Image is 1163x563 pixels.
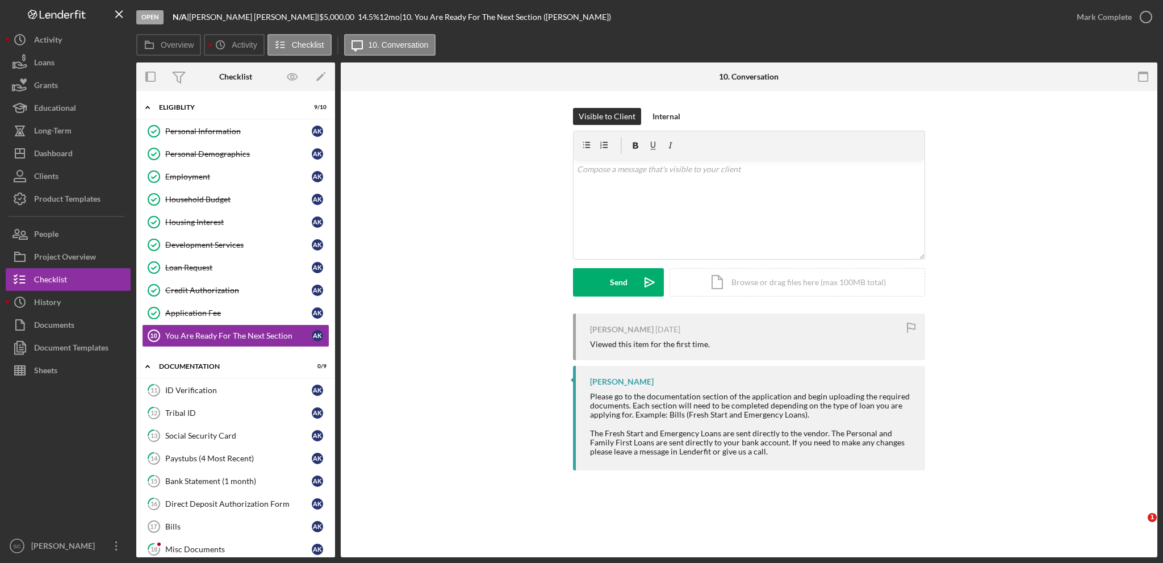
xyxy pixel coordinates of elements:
[590,340,710,349] div: Viewed this item for the first time.
[34,314,74,339] div: Documents
[142,538,329,561] a: 18Misc DocumentsAK
[312,262,323,273] div: A K
[34,336,108,362] div: Document Templates
[34,291,61,316] div: History
[142,515,329,538] a: 17BillsAK
[573,108,641,125] button: Visible to Client
[165,454,312,463] div: Paystubs (4 Most Recent)
[379,12,400,22] div: 12 mo
[165,286,312,295] div: Credit Authorization
[312,194,323,205] div: A K
[292,40,324,49] label: Checklist
[400,12,611,22] div: | 10. You Are Ready For The Next Section ([PERSON_NAME])
[312,385,323,396] div: A K
[165,195,312,204] div: Household Budget
[6,51,131,74] a: Loans
[165,240,312,249] div: Development Services
[6,28,131,51] a: Activity
[6,97,131,119] a: Educational
[306,104,327,111] div: 9 / 10
[34,119,72,145] div: Long-Term
[34,74,58,99] div: Grants
[165,522,312,531] div: Bills
[142,493,329,515] a: 16Direct Deposit Authorization FormAK
[232,40,257,49] label: Activity
[34,268,67,294] div: Checklist
[165,331,312,340] div: You Are Ready For The Next Section
[312,148,323,160] div: A K
[312,126,323,137] div: A K
[719,72,779,81] div: 10. Conversation
[6,223,131,245] button: People
[173,12,189,22] div: |
[165,172,312,181] div: Employment
[6,142,131,165] button: Dashboard
[312,521,323,532] div: A K
[189,12,319,22] div: [PERSON_NAME] [PERSON_NAME] |
[6,119,131,142] button: Long-Term
[165,477,312,486] div: Bank Statement (1 month)
[6,359,131,382] button: Sheets
[150,523,157,530] tspan: 17
[142,256,329,279] a: Loan RequestAK
[165,218,312,227] div: Housing Interest
[165,308,312,318] div: Application Fee
[150,477,157,485] tspan: 15
[142,324,329,347] a: 10You Are Ready For The Next SectionAK
[6,314,131,336] button: Documents
[34,142,73,168] div: Dashboard
[34,359,57,385] div: Sheets
[344,34,436,56] button: 10. Conversation
[319,12,358,22] div: $5,000.00
[150,332,157,339] tspan: 10
[165,127,312,136] div: Personal Information
[6,245,131,268] button: Project Overview
[173,12,187,22] b: N/A
[312,171,323,182] div: A K
[150,545,157,553] tspan: 18
[150,386,157,394] tspan: 11
[165,263,312,272] div: Loan Request
[136,10,164,24] div: Open
[165,545,312,554] div: Misc Documents
[159,363,298,370] div: Documentation
[150,409,157,416] tspan: 12
[6,165,131,187] a: Clients
[150,454,158,462] tspan: 14
[312,476,323,487] div: A K
[6,535,131,557] button: SC[PERSON_NAME]
[647,108,686,125] button: Internal
[6,291,131,314] button: History
[34,223,58,248] div: People
[590,377,654,386] div: [PERSON_NAME]
[142,379,329,402] a: 11ID VerificationAK
[312,239,323,251] div: A K
[142,470,329,493] a: 15Bank Statement (1 month)AK
[6,74,131,97] button: Grants
[142,120,329,143] a: Personal InformationAK
[610,268,627,297] div: Send
[312,498,323,510] div: A K
[6,336,131,359] button: Document Templates
[142,233,329,256] a: Development ServicesAK
[6,268,131,291] button: Checklist
[652,108,680,125] div: Internal
[655,325,680,334] time: 2025-08-20 20:40
[28,535,102,560] div: [PERSON_NAME]
[34,165,58,190] div: Clients
[306,363,327,370] div: 0 / 9
[312,216,323,228] div: A K
[13,543,20,549] text: SC
[312,453,323,464] div: A K
[312,307,323,319] div: A K
[165,386,312,395] div: ID Verification
[142,165,329,188] a: EmploymentAK
[34,187,101,213] div: Product Templates
[1065,6,1157,28] button: Mark Complete
[573,268,664,297] button: Send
